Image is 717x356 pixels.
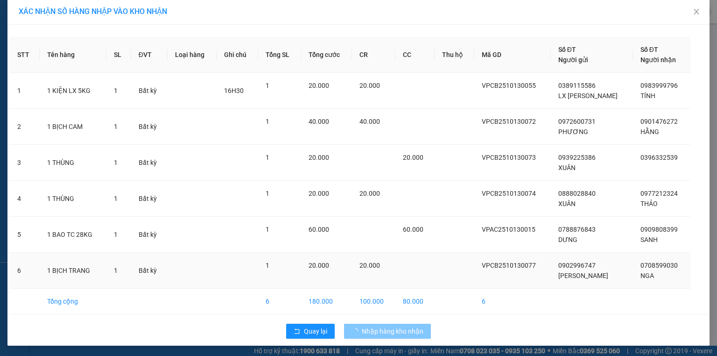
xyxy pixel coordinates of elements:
[304,326,327,336] span: Quay lại
[640,56,676,64] span: Người nhận
[40,181,106,217] td: 1 THÙNG
[309,154,329,161] span: 20.000
[693,8,700,15] span: close
[482,262,536,269] span: VPCB2510130077
[482,226,535,233] span: VPAC2510130015
[131,253,168,289] td: Bất kỳ
[217,37,258,73] th: Ghi chú
[558,118,596,125] span: 0972600731
[558,92,618,100] span: LX [PERSON_NAME]
[114,231,118,238] span: 1
[640,128,659,135] span: HẰNG
[309,82,329,89] span: 20.000
[474,289,551,314] td: 6
[640,272,654,279] span: NGA
[19,7,167,16] span: XÁC NHẬN SỐ HÀNG NHẬP VÀO KHO NHẬN
[351,328,362,335] span: loading
[40,253,106,289] td: 1 BỊCH TRANG
[558,190,596,197] span: 0888028840
[266,226,269,233] span: 1
[5,40,64,71] li: VP VP [GEOGRAPHIC_DATA]
[403,226,423,233] span: 60.000
[558,46,576,53] span: Số ĐT
[558,128,588,135] span: PHƯƠNG
[558,82,596,89] span: 0389115586
[266,154,269,161] span: 1
[106,37,131,73] th: SL
[640,154,678,161] span: 0396332539
[131,109,168,145] td: Bất kỳ
[359,190,380,197] span: 20.000
[309,226,329,233] span: 60.000
[395,289,435,314] td: 80.000
[266,190,269,197] span: 1
[168,37,217,73] th: Loại hàng
[352,289,395,314] td: 100.000
[474,37,551,73] th: Mã GD
[435,37,474,73] th: Thu hộ
[114,267,118,274] span: 1
[309,190,329,197] span: 20.000
[558,200,576,207] span: XUÂN
[131,73,168,109] td: Bất kỳ
[482,118,536,125] span: VPCB2510130072
[131,217,168,253] td: Bất kỳ
[40,73,106,109] td: 1 KIỆN LX 5KG
[482,190,536,197] span: VPCB2510130074
[114,195,118,202] span: 1
[640,46,658,53] span: Số ĐT
[40,109,106,145] td: 1 BỊCH CAM
[40,145,106,181] td: 1 THÙNG
[10,145,40,181] td: 3
[294,328,300,335] span: rollback
[266,262,269,269] span: 1
[359,82,380,89] span: 20.000
[558,262,596,269] span: 0902996747
[359,118,380,125] span: 40.000
[301,289,352,314] td: 180.000
[131,37,168,73] th: ĐVT
[10,37,40,73] th: STT
[395,37,435,73] th: CC
[10,181,40,217] td: 4
[114,87,118,94] span: 1
[640,118,678,125] span: 0901476272
[114,159,118,166] span: 1
[266,118,269,125] span: 1
[10,109,40,145] td: 2
[558,164,576,171] span: XUÂN
[10,73,40,109] td: 1
[352,37,395,73] th: CR
[403,154,423,161] span: 20.000
[40,289,106,314] td: Tổng cộng
[640,190,678,197] span: 0977212324
[362,326,423,336] span: Nhập hàng kho nhận
[10,253,40,289] td: 6
[40,37,106,73] th: Tên hàng
[558,154,596,161] span: 0939225386
[286,324,335,339] button: rollbackQuay lại
[558,236,577,243] span: DƯNG
[114,123,118,130] span: 1
[344,324,431,339] button: Nhập hàng kho nhận
[131,181,168,217] td: Bất kỳ
[558,226,596,233] span: 0788876843
[640,236,658,243] span: SANH
[640,82,678,89] span: 0983999796
[10,217,40,253] td: 5
[482,82,536,89] span: VPCB2510130055
[40,217,106,253] td: 1 BAO TC 28KG
[558,56,588,64] span: Người gửi
[131,145,168,181] td: Bất kỳ
[640,226,678,233] span: 0909808399
[640,92,655,100] span: TÍNH
[640,262,678,269] span: 0708599030
[359,262,380,269] span: 20.000
[64,40,124,71] li: VP VP [PERSON_NAME] Lậy
[309,262,329,269] span: 20.000
[5,5,135,22] li: Hải Duyên
[558,272,608,279] span: [PERSON_NAME]
[224,87,244,94] span: 16H30
[258,37,301,73] th: Tổng SL
[640,200,658,207] span: THẢO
